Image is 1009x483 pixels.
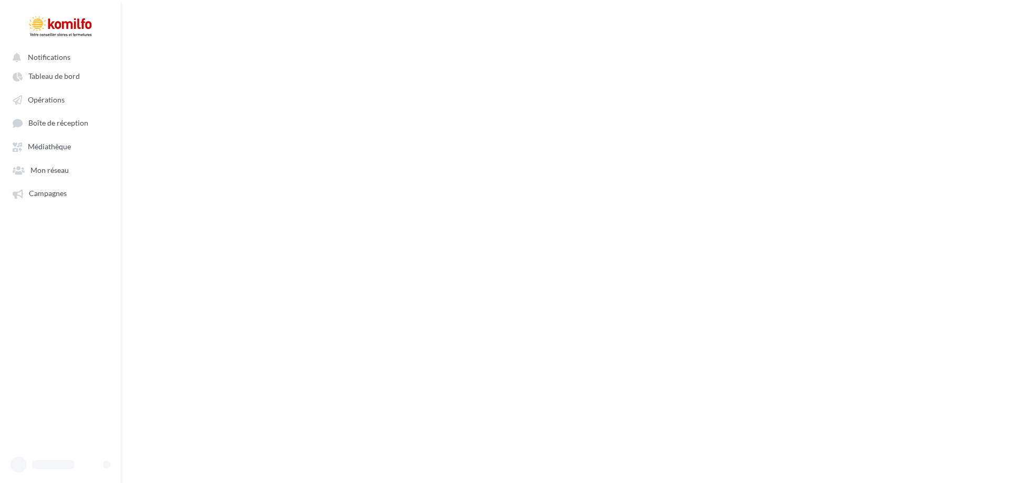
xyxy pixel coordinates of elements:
[6,137,115,156] a: Médiathèque
[6,90,115,109] a: Opérations
[28,95,65,104] span: Opérations
[29,189,67,198] span: Campagnes
[28,142,71,151] span: Médiathèque
[28,53,70,61] span: Notifications
[30,166,69,174] span: Mon réseau
[28,72,80,81] span: Tableau de bord
[28,119,88,128] span: Boîte de réception
[6,160,115,179] a: Mon réseau
[6,113,115,132] a: Boîte de réception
